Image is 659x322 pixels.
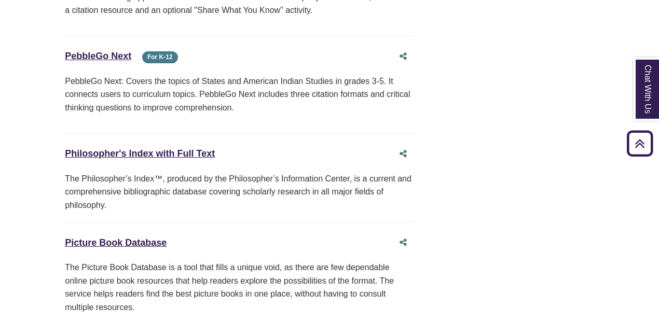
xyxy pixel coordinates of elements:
a: Picture Book Database [65,237,167,248]
span: For K-12 [142,51,178,63]
p: The Picture Book Database is a tool that fills a unique void, as there are few dependable online ... [65,261,414,314]
p: PebbleGo Next: Covers the topics of States and American Indian Studies in grades 3-5. It connects... [65,75,414,115]
button: Share this database [393,233,414,253]
button: Share this database [393,144,414,164]
a: PebbleGo Next [65,51,131,61]
div: The Philosopher’s Index™, produced by the Philosopher’s Information Center, is a current and comp... [65,172,414,212]
a: Philosopher's Index with Full Text [65,148,215,159]
button: Share this database [393,47,414,66]
a: Back to Top [623,136,656,150]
